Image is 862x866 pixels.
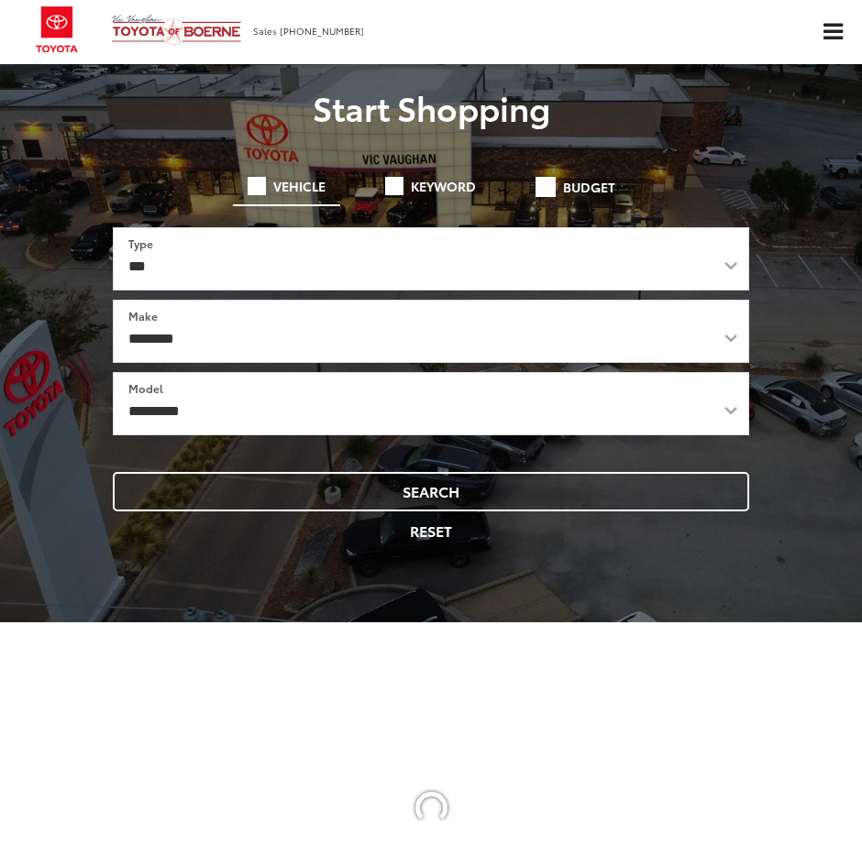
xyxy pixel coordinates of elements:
[111,14,242,46] img: Vic Vaughan Toyota of Boerne
[280,24,364,38] span: [PHONE_NUMBER]
[253,24,277,38] span: Sales
[128,380,163,396] label: Model
[128,236,153,251] label: Type
[273,180,326,192] span: Vehicle
[128,308,158,323] label: Make
[113,472,749,511] button: Search
[563,181,615,193] span: Budget
[113,511,749,551] button: Reset
[14,89,848,126] p: Start Shopping
[411,180,476,192] span: Keyword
